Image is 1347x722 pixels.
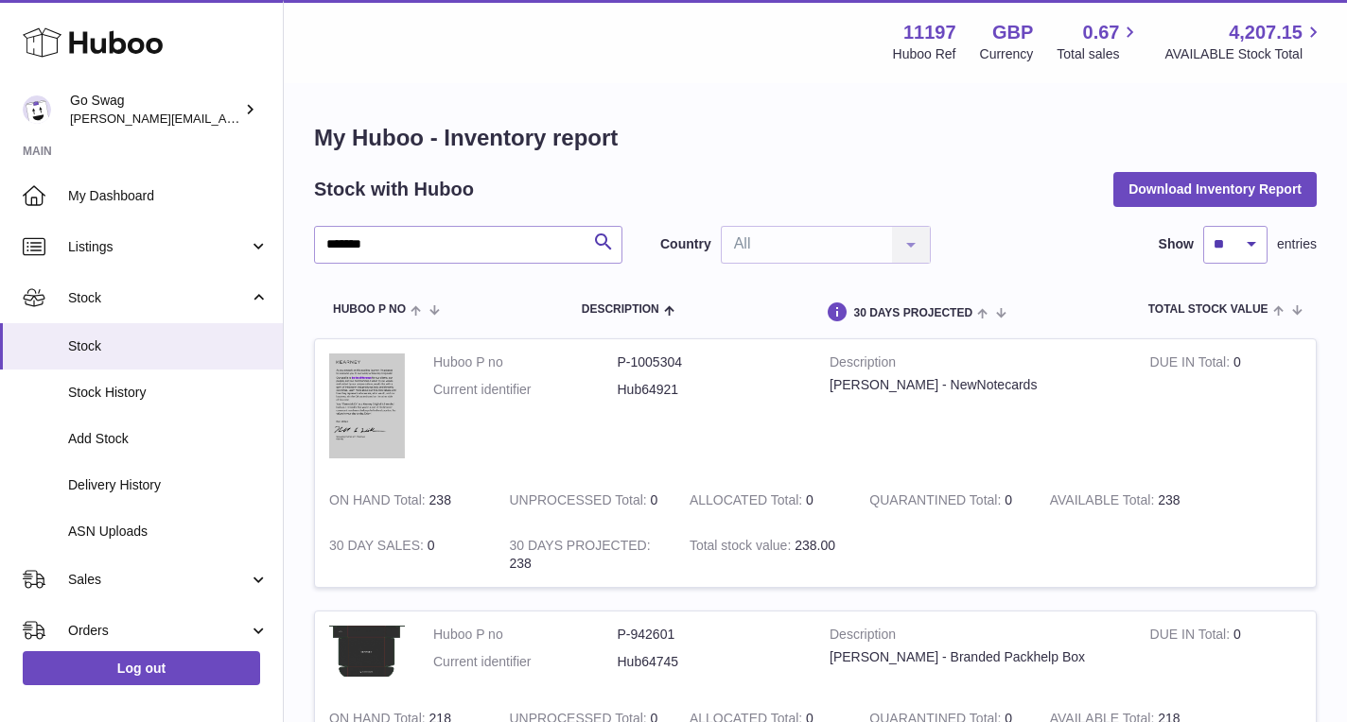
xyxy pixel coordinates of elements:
[314,177,474,202] h2: Stock with Huboo
[660,235,711,253] label: Country
[68,571,249,589] span: Sales
[68,622,249,640] span: Orders
[329,626,405,677] img: product image
[1159,235,1194,253] label: Show
[1150,354,1233,374] strong: DUE IN Total
[830,376,1122,394] div: [PERSON_NAME] - NewNotecards
[433,626,618,644] dt: Huboo P no
[893,45,956,63] div: Huboo Ref
[329,492,429,512] strong: ON HAND Total
[1150,627,1233,646] strong: DUE IN Total
[68,289,249,307] span: Stock
[980,45,1034,63] div: Currency
[70,111,379,126] span: [PERSON_NAME][EMAIL_ADDRESS][DOMAIN_NAME]
[68,384,269,402] span: Stock History
[1057,20,1141,63] a: 0.67 Total sales
[23,651,260,685] a: Log out
[329,353,405,458] img: product image
[618,626,802,644] dd: P-942601
[433,353,618,371] dt: Huboo P no
[509,538,650,558] strong: 30 DAYS PROJECTED
[68,337,269,355] span: Stock
[582,303,659,316] span: Description
[830,626,1122,648] strong: Description
[1036,477,1216,524] td: 238
[433,653,618,671] dt: Current identifier
[329,538,428,558] strong: 30 DAY SALES
[68,523,269,541] span: ASN Uploads
[992,20,1033,45] strong: GBP
[690,492,806,512] strong: ALLOCATED Total
[315,523,495,587] td: 0
[509,492,650,512] strong: UNPROCESSED Total
[830,353,1122,376] strong: Description
[903,20,956,45] strong: 11197
[690,538,795,558] strong: Total stock value
[1005,492,1012,507] span: 0
[68,430,269,448] span: Add Stock
[70,92,240,128] div: Go Swag
[675,477,855,524] td: 0
[1113,172,1317,206] button: Download Inventory Report
[495,523,674,587] td: 238
[869,492,1005,512] strong: QUARANTINED Total
[830,648,1122,666] div: [PERSON_NAME] - Branded Packhelp Box
[68,476,269,494] span: Delivery History
[1057,45,1141,63] span: Total sales
[1277,235,1317,253] span: entries
[1136,611,1316,696] td: 0
[795,538,835,553] span: 238.00
[68,187,269,205] span: My Dashboard
[1083,20,1120,45] span: 0.67
[618,653,802,671] dd: Hub64745
[314,123,1317,153] h1: My Huboo - Inventory report
[433,381,618,399] dt: Current identifier
[1136,339,1316,477] td: 0
[1164,45,1324,63] span: AVAILABLE Stock Total
[1050,492,1158,512] strong: AVAILABLE Total
[1148,303,1268,316] span: Total stock value
[853,307,972,319] span: 30 DAYS PROJECTED
[618,353,802,371] dd: P-1005304
[618,381,802,399] dd: Hub64921
[333,303,406,316] span: Huboo P no
[68,238,249,256] span: Listings
[23,95,51,124] img: leigh@goswag.com
[1229,20,1303,45] span: 4,207.15
[495,477,674,524] td: 0
[315,477,495,524] td: 238
[1164,20,1324,63] a: 4,207.15 AVAILABLE Stock Total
